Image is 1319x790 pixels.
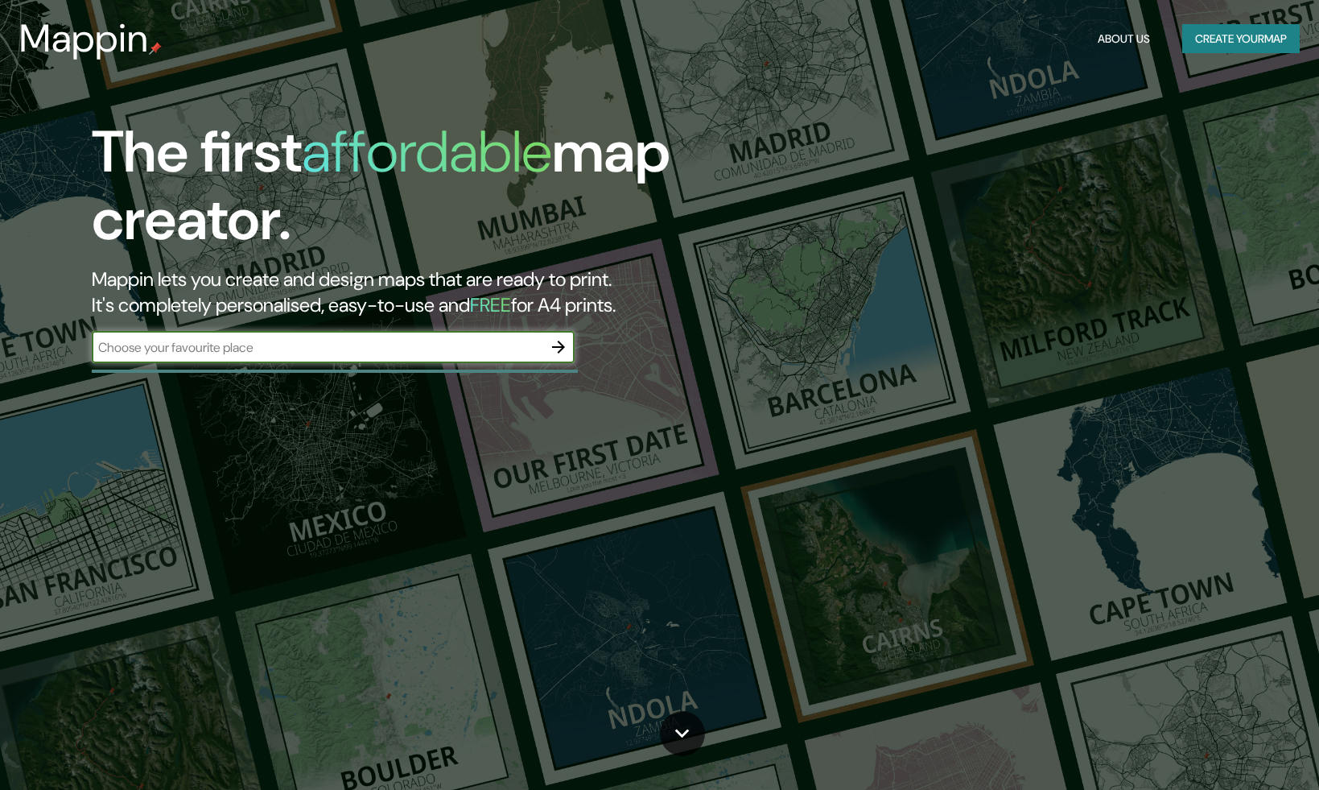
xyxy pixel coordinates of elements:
[92,338,542,357] input: Choose your favourite place
[149,42,162,55] img: mappin-pin
[1182,24,1300,54] button: Create yourmap
[302,114,552,189] h1: affordable
[19,16,149,61] h3: Mappin
[1091,24,1156,54] button: About Us
[470,292,511,317] h5: FREE
[92,267,752,318] h2: Mappin lets you create and design maps that are ready to print. It's completely personalised, eas...
[92,118,752,267] h1: The first map creator.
